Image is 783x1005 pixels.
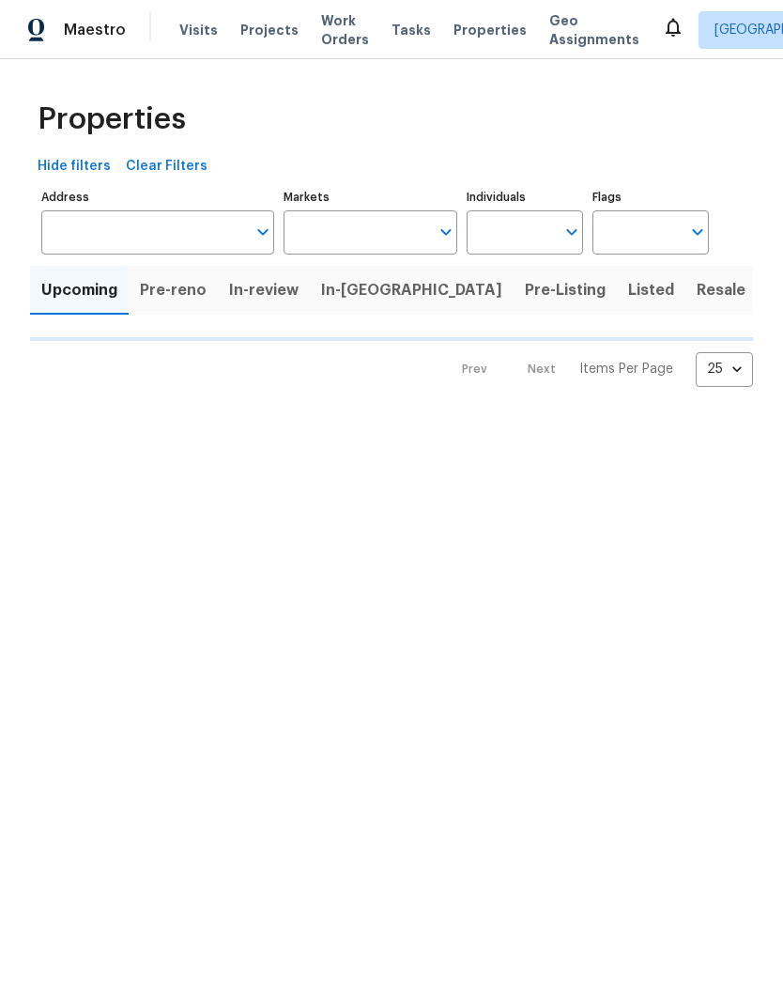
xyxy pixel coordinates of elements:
button: Open [250,219,276,245]
div: 25 [696,345,753,394]
button: Hide filters [30,149,118,184]
span: Properties [38,110,186,129]
span: Upcoming [41,277,117,303]
span: Pre-reno [140,277,207,303]
span: In-[GEOGRAPHIC_DATA] [321,277,502,303]
span: Resale [697,277,745,303]
span: In-review [229,277,299,303]
span: Properties [453,21,527,39]
button: Open [684,219,711,245]
span: Projects [240,21,299,39]
label: Address [41,192,274,203]
span: Clear Filters [126,155,207,178]
span: Tasks [391,23,431,37]
span: Pre-Listing [525,277,606,303]
label: Markets [284,192,458,203]
nav: Pagination Navigation [444,352,753,387]
span: Work Orders [321,11,369,49]
span: Hide filters [38,155,111,178]
span: Maestro [64,21,126,39]
span: Geo Assignments [549,11,639,49]
span: Listed [628,277,674,303]
p: Items Per Page [579,360,673,379]
button: Clear Filters [118,149,215,184]
span: Visits [179,21,218,39]
label: Individuals [467,192,583,203]
button: Open [559,219,585,245]
button: Open [433,219,459,245]
label: Flags [592,192,709,203]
